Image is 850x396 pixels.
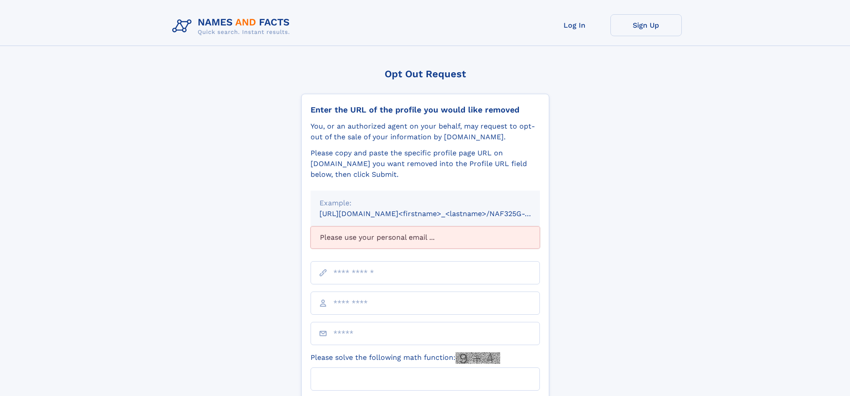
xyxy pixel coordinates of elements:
small: [URL][DOMAIN_NAME]<firstname>_<lastname>/NAF325G-xxxxxxxx [319,209,557,218]
img: Logo Names and Facts [169,14,297,38]
div: Opt Out Request [301,68,549,79]
div: Example: [319,198,531,208]
div: Please copy and paste the specific profile page URL on [DOMAIN_NAME] you want removed into the Pr... [311,148,540,180]
div: Enter the URL of the profile you would like removed [311,105,540,115]
div: You, or an authorized agent on your behalf, may request to opt-out of the sale of your informatio... [311,121,540,142]
a: Log In [539,14,610,36]
a: Sign Up [610,14,682,36]
div: Please use your personal email ... [311,226,540,249]
label: Please solve the following math function: [311,352,500,364]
